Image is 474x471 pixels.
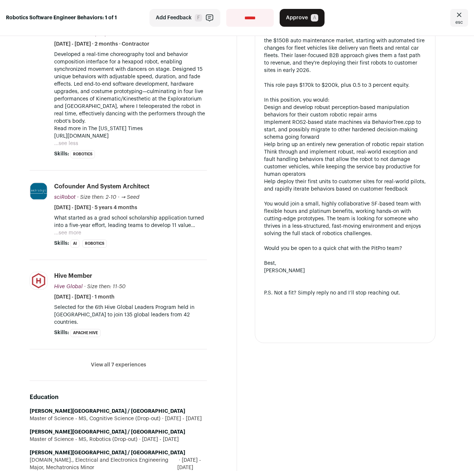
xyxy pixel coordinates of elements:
[30,409,185,414] strong: [PERSON_NAME][GEOGRAPHIC_DATA] / [GEOGRAPHIC_DATA]
[264,104,426,119] li: Design and develop robust perception-based manipulation behaviors for their custom robotic repair...
[264,119,426,141] li: Implement ROS2-based state machines via BehaviorTree.cpp to start, and possibly migrate to other ...
[54,214,207,229] p: What started as a grad school scholarship application turned into a five-year effort, leading tea...
[54,51,207,125] p: Developed a real-time choreography tool and behavior composition interface for a hexapod robot, e...
[264,30,426,74] div: PitPro is a well-funded startup tackling a massive opportunity in the $150B auto maintenance mark...
[138,436,179,443] span: [DATE] - [DATE]
[54,140,78,147] button: ...see less
[54,40,149,48] span: [DATE] - [DATE] · 2 months · Contractor
[286,14,308,22] span: Approve
[264,245,426,252] div: Would you be open to a quick chat with the PitPro team?
[264,178,426,193] li: Help deploy their first units to customer sites for real-world pilots, and rapidly iterate behavi...
[54,182,149,191] div: Cofounder and System Architect
[311,14,318,22] span: A
[70,240,79,248] li: AI
[54,240,69,247] span: Skills:
[156,14,192,22] span: Add Feedback
[30,436,207,443] div: Master of Science - MS, Robotics (Drop-out)
[54,195,76,200] span: sciRobot
[54,284,83,289] span: Hive Global
[6,14,117,22] strong: Robotics Software Engineer Behaviors: 1 of 1
[54,329,69,336] span: Skills:
[30,272,47,289] img: abcfb9f8d2f25a3aaff3e567b850b73993e718b5f3995d50b46df22ed99ec469.jpg
[54,304,207,326] p: Selected for the 6th Hive Global Leaders Program held in [GEOGRAPHIC_DATA] to join 135 global lea...
[84,284,126,289] span: · Size then: 11-50
[30,450,185,455] strong: [PERSON_NAME][GEOGRAPHIC_DATA] / [GEOGRAPHIC_DATA]
[91,361,146,369] button: View all 7 experiences
[264,200,426,237] div: You would join a small, highly collaborative SF-based team with flexible hours and platinum benef...
[30,429,185,435] strong: [PERSON_NAME][GEOGRAPHIC_DATA] / [GEOGRAPHIC_DATA]
[264,260,426,267] div: Best,
[149,9,220,27] button: Add Feedback F
[264,148,426,178] li: Think through and implement robust, real-world exception and fault handling behaviors that allow ...
[30,183,47,200] img: a63c843964e98e3684fc226f20f945a2132d11b012b5e4abb116b0763d7e2ca0.png
[82,240,107,248] li: Robotics
[30,415,207,422] div: Master of Science - MS, Cognitive Science (Drop-out)
[118,194,119,201] span: ·
[109,31,150,36] span: · Size then: 11-50
[70,150,95,158] li: Robotics
[450,9,468,27] a: Close
[161,415,202,422] span: [DATE] - [DATE]
[54,229,81,237] button: ...see more
[455,19,463,25] span: esc
[264,289,426,297] div: P.S. Not a fit? Simply reply no and I’ll stop reaching out.
[195,14,202,22] span: F
[54,150,69,158] span: Skills:
[54,293,115,301] span: [DATE] - [DATE] · 1 month
[264,96,426,104] div: In this position, you would:
[54,272,92,280] div: Hive Member
[264,141,426,148] li: Help bring up an entirely new generation of robotic repair station
[70,329,101,337] li: Apache Hive
[30,393,207,402] h2: Education
[54,125,207,140] p: Read more in The [US_STATE] Times [URL][DOMAIN_NAME]
[121,195,139,200] span: → Seed
[77,195,116,200] span: · Size then: 2-10
[264,82,426,89] div: This role pays $170k to $200k, plus 0.5 to 3 percent equity.
[54,204,137,211] span: [DATE] - [DATE] · 5 years 4 months
[280,9,325,27] button: Approve A
[54,31,107,36] span: AXIS Dance Company
[264,267,426,274] div: [PERSON_NAME]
